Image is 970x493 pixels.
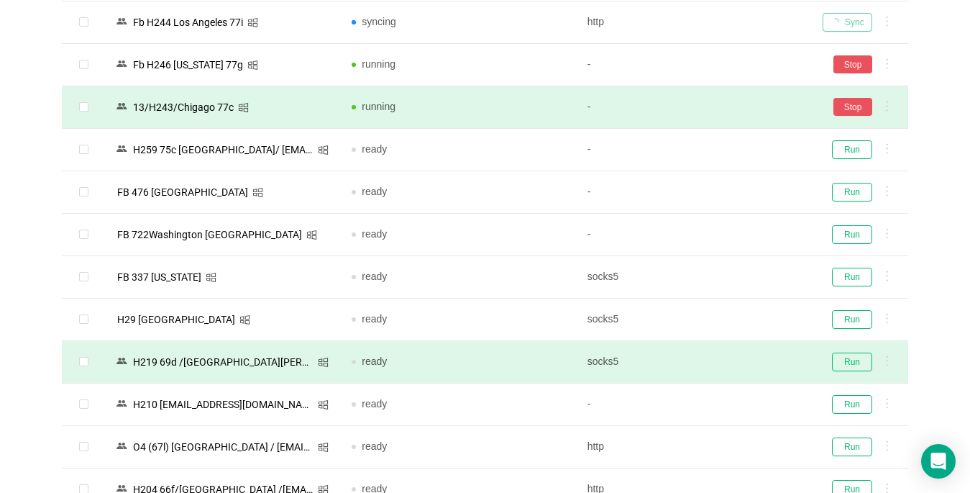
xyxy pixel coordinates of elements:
td: http [576,1,811,44]
div: 13/Н243/Chigago 77c [129,98,238,117]
i: icon: windows [239,315,250,325]
div: H29 [GEOGRAPHIC_DATA] [113,310,239,329]
td: - [576,384,811,426]
span: ready [362,228,387,240]
div: Fb Н244 Los Angeles 77i [129,13,247,32]
i: icon: windows [318,442,329,453]
i: icon: windows [247,17,258,28]
div: FB 722Washington [GEOGRAPHIC_DATA] [113,225,306,244]
button: Stop [833,55,872,73]
span: ready [362,143,387,155]
i: icon: windows [306,230,317,240]
div: Н219 69d /[GEOGRAPHIC_DATA][PERSON_NAME]/ [EMAIL_ADDRESS][DOMAIN_NAME] [129,353,318,371]
span: ready [362,356,387,367]
td: socks5 [576,299,811,341]
div: Open Intercom Messenger [921,444,956,479]
td: http [576,426,811,469]
td: - [576,214,811,256]
button: Run [832,310,872,329]
span: ready [362,440,387,452]
td: socks5 [576,341,811,384]
td: - [576,44,811,86]
button: Run [832,140,872,159]
div: Fb Н246 [US_STATE] 77g [129,55,247,74]
td: - [576,86,811,129]
td: socks5 [576,256,811,299]
span: ready [362,313,387,325]
i: icon: windows [206,272,216,283]
span: ready [362,271,387,282]
i: icon: windows [247,60,258,71]
div: Н210 [EMAIL_ADDRESS][DOMAIN_NAME] [129,395,318,414]
i: icon: windows [318,145,329,155]
i: icon: windows [252,187,263,198]
button: Run [832,225,872,244]
button: Run [832,395,872,414]
button: Run [832,353,872,371]
i: icon: windows [238,102,249,113]
div: O4 (67l) [GEOGRAPHIC_DATA] / [EMAIL_ADDRESS][DOMAIN_NAME] [129,438,318,456]
div: Н259 75c [GEOGRAPHIC_DATA]/ [EMAIL_ADDRESS][DOMAIN_NAME] [129,140,318,159]
button: Run [832,438,872,456]
td: - [576,129,811,171]
span: ready [362,186,387,197]
button: Stop [833,98,872,116]
span: running [362,101,395,112]
i: icon: windows [318,399,329,410]
span: syncing [362,16,395,27]
button: Run [832,183,872,202]
div: FB 337 [US_STATE] [113,268,206,286]
td: - [576,171,811,214]
button: Run [832,268,872,286]
i: icon: windows [318,357,329,368]
span: ready [362,398,387,410]
div: FB 476 [GEOGRAPHIC_DATA] [113,183,252,202]
span: running [362,58,395,70]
